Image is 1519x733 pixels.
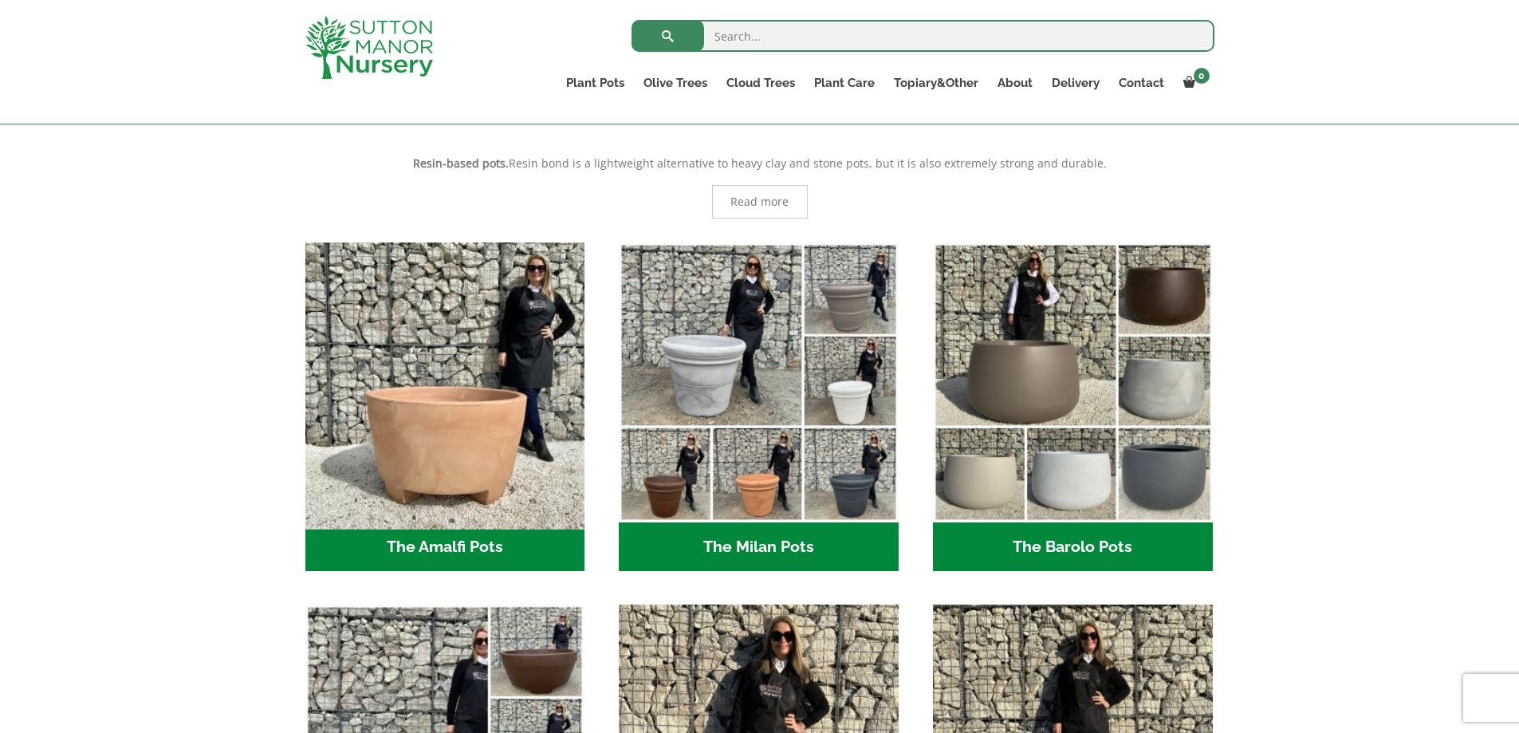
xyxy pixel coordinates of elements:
a: Contact [1109,72,1174,94]
strong: Resin-based pots. [413,156,509,171]
a: About [988,72,1042,94]
a: Plant Pots [557,72,634,94]
img: The Barolo Pots [933,242,1213,522]
span: 0 [1194,68,1210,84]
a: Visit product category The Barolo Pots [933,242,1213,571]
a: Visit product category The Amalfi Pots [305,242,585,571]
p: Resin bond is a lightweight alternative to heavy clay and stone pots, but it is also extremely st... [305,154,1214,173]
h2: The Barolo Pots [933,522,1213,572]
img: logo [305,16,433,79]
h2: The Amalfi Pots [305,522,585,572]
a: Cloud Trees [717,72,805,94]
a: Olive Trees [634,72,717,94]
h2: The Milan Pots [619,522,899,572]
img: The Amalfi Pots [298,235,592,529]
a: Delivery [1042,72,1109,94]
a: Plant Care [805,72,884,94]
input: Search... [632,20,1214,52]
a: 0 [1174,72,1214,94]
img: The Milan Pots [619,242,899,522]
a: Visit product category The Milan Pots [619,242,899,571]
a: Topiary&Other [884,72,988,94]
span: Read more [730,196,789,207]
